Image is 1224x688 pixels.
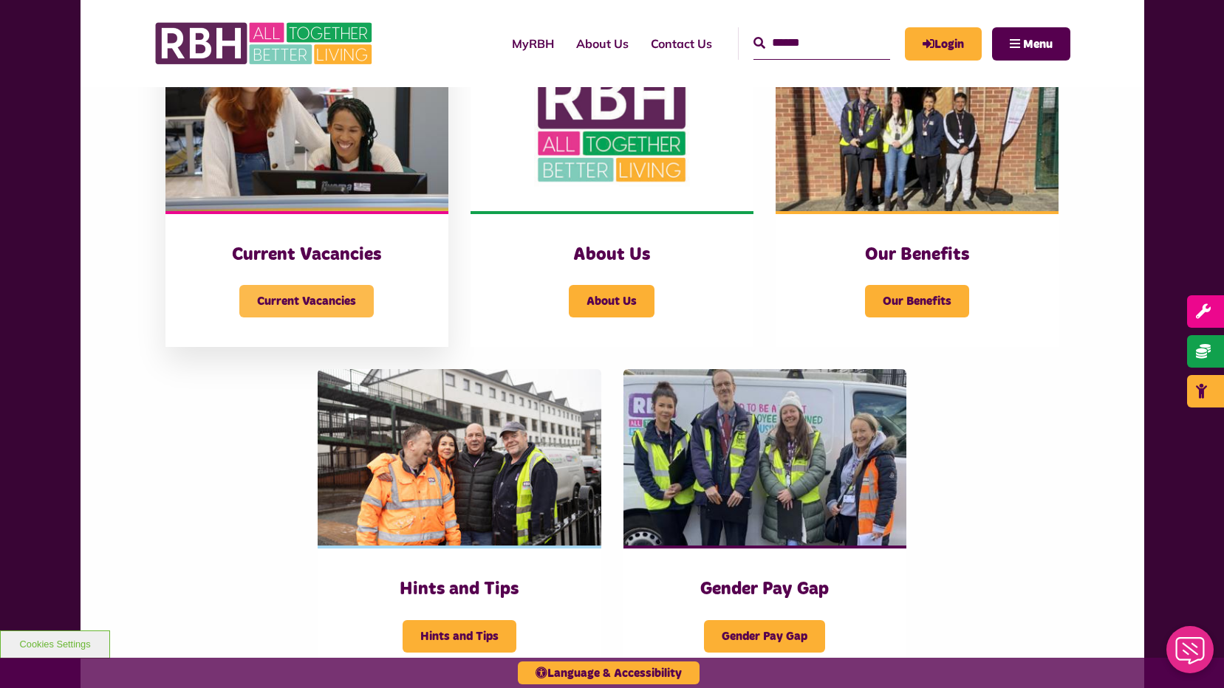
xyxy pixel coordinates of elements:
[905,27,982,61] a: MyRBH
[318,369,601,682] a: Hints and Tips Hints and Tips
[318,369,601,546] img: SAZMEDIA RBH 21FEB24 46
[501,24,565,63] a: MyRBH
[623,369,906,682] a: Gender Pay Gap Gender Pay Gap
[403,620,516,653] span: Hints and Tips
[623,369,906,546] img: 391760240 1590016381793435 2179504426197536539 N
[569,285,654,317] span: About Us
[347,578,571,601] h3: Hints and Tips
[518,661,700,684] button: Language & Accessibility
[992,27,1070,61] button: Navigation
[1023,38,1053,50] span: Menu
[165,34,448,211] img: IMG 1470
[805,244,1029,266] h3: Our Benefits
[753,27,890,59] input: Search
[239,285,374,317] span: Current Vacancies
[653,578,877,601] h3: Gender Pay Gap
[471,34,753,211] img: RBH Logo Social Media 480X360 (1)
[565,24,640,63] a: About Us
[195,244,419,266] h3: Current Vacancies
[165,34,448,347] a: Current Vacancies Current Vacancies
[1158,622,1224,688] iframe: Netcall Web Assistant for live chat
[471,34,753,347] a: About Us About Us
[776,34,1059,211] img: Dropinfreehold2
[704,620,825,653] span: Gender Pay Gap
[865,285,969,317] span: Our Benefits
[154,15,376,72] img: RBH
[776,34,1059,347] a: Our Benefits Our Benefits
[500,244,724,266] h3: About Us
[640,24,723,63] a: Contact Us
